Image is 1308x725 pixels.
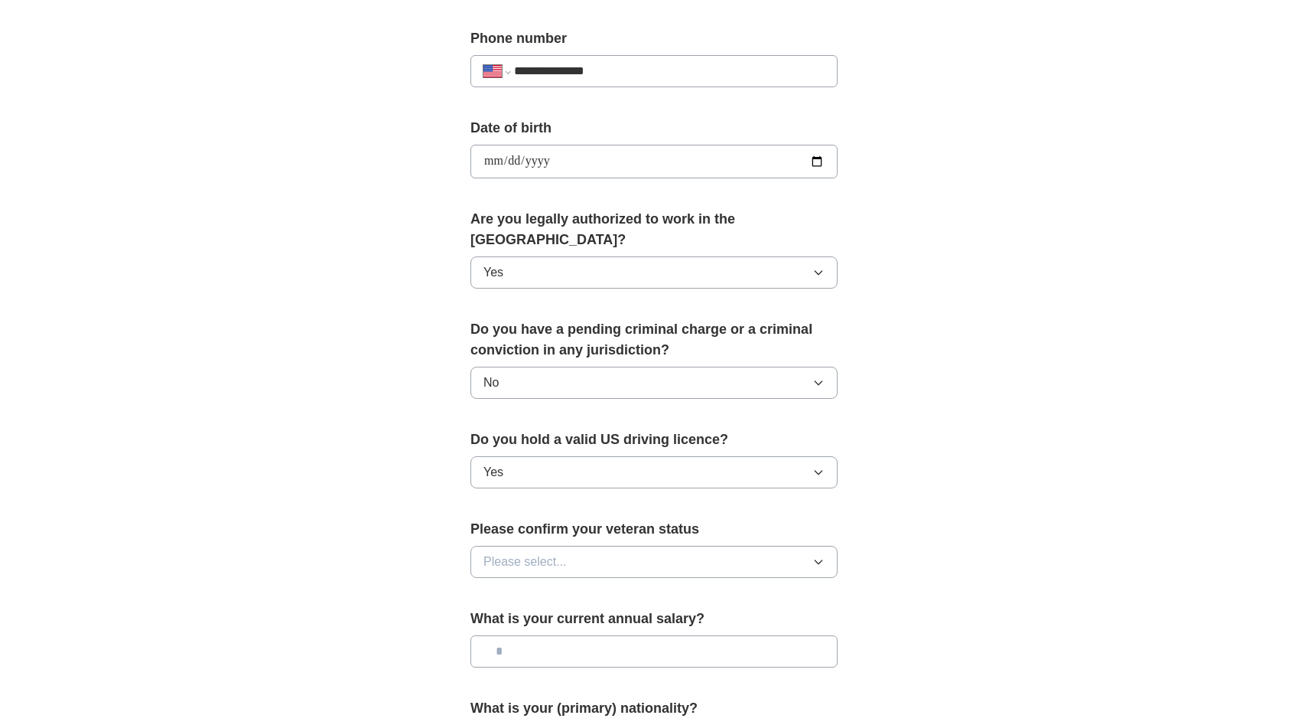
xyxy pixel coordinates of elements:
[470,367,838,399] button: No
[470,319,838,361] label: Do you have a pending criminal charge or a criminal conviction in any jurisdiction?
[483,463,503,482] span: Yes
[470,698,838,719] label: What is your (primary) nationality?
[483,374,499,392] span: No
[470,456,838,488] button: Yes
[470,609,838,629] label: What is your current annual salary?
[470,546,838,578] button: Please select...
[470,519,838,540] label: Please confirm your veteran status
[470,429,838,450] label: Do you hold a valid US driving licence?
[470,118,838,139] label: Date of birth
[470,256,838,289] button: Yes
[483,553,567,571] span: Please select...
[470,209,838,250] label: Are you legally authorized to work in the [GEOGRAPHIC_DATA]?
[483,263,503,282] span: Yes
[470,28,838,49] label: Phone number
